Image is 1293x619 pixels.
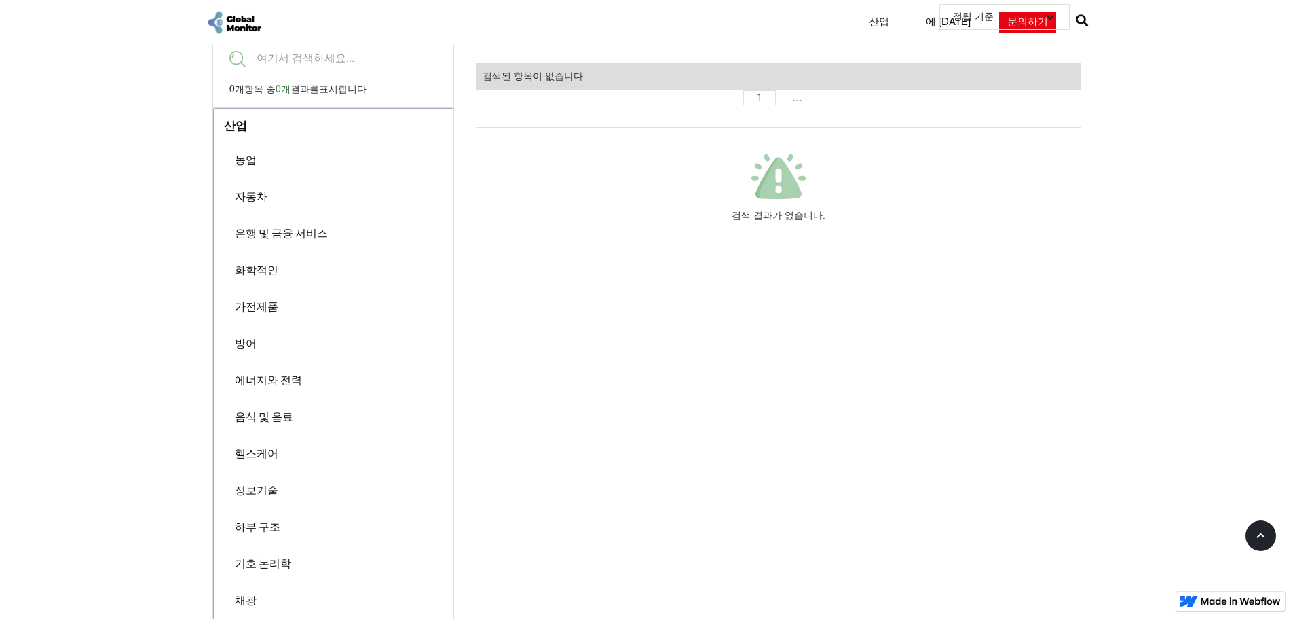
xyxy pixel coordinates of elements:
a: 음식 및 음료 [228,404,299,434]
font: 항목 중 [244,85,276,94]
font: 에 [DATE] [926,17,971,27]
font: ... [792,91,802,104]
a: 농업 [228,147,262,177]
img: Webflow로 제작 [1201,597,1281,605]
font: 산업 [224,118,247,134]
a: 방어 [228,330,262,360]
a: 채광 [228,587,262,617]
a: 에너지와 전력 [228,367,307,397]
a: 집 [206,10,263,35]
a: 헬스케어 [228,440,284,470]
font: . [367,85,369,94]
font: 헬스케어 [235,447,278,460]
a: 가전제품 [228,294,284,323]
a: 하부 구조 [228,514,286,544]
a: 산업 [861,16,897,29]
input: 여기서 검색하세요... [213,46,454,72]
font: 방어 [235,337,257,350]
font: 검색 결과가 없습니다. [732,211,825,221]
a: 정보기술 [228,477,284,507]
a: 기호 논리학 [228,550,297,580]
font: 화학적인 [235,264,278,277]
a:  [1076,9,1088,36]
font: 기호 논리학 [235,557,291,570]
font: 표시합니다 [319,85,367,94]
font: 1 [757,93,762,103]
font: 에너지와 전력 [235,374,302,387]
font: 하부 구조 [235,520,280,533]
font: 정렬 기준 [953,12,994,22]
div: 목록 [476,90,1081,105]
a: 산업 [214,109,453,147]
a: 자동차 [228,183,273,213]
font: 결과를 [291,85,319,94]
font: 은행 및 금융 서비스 [235,227,328,240]
font: 산업 [869,17,889,27]
font: 농업 [235,154,257,166]
font: 자동차 [235,190,267,203]
font: 검색된 항목이 없습니다. [483,72,586,82]
div: 정렬 기준 [939,4,1070,30]
font: 음식 및 음료 [235,410,293,423]
a: 화학적인 [228,257,284,287]
a: 은행 및 금융 서비스 [228,220,333,250]
a: 에 [DATE] [918,16,979,29]
font: 0개 [229,85,244,94]
font: 정보기술 [235,484,278,497]
font: 채광 [235,594,257,607]
font: 0개 [276,85,291,94]
font:  [1076,14,1088,26]
font: 가전제품 [235,300,278,313]
a: 1 [743,90,776,105]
